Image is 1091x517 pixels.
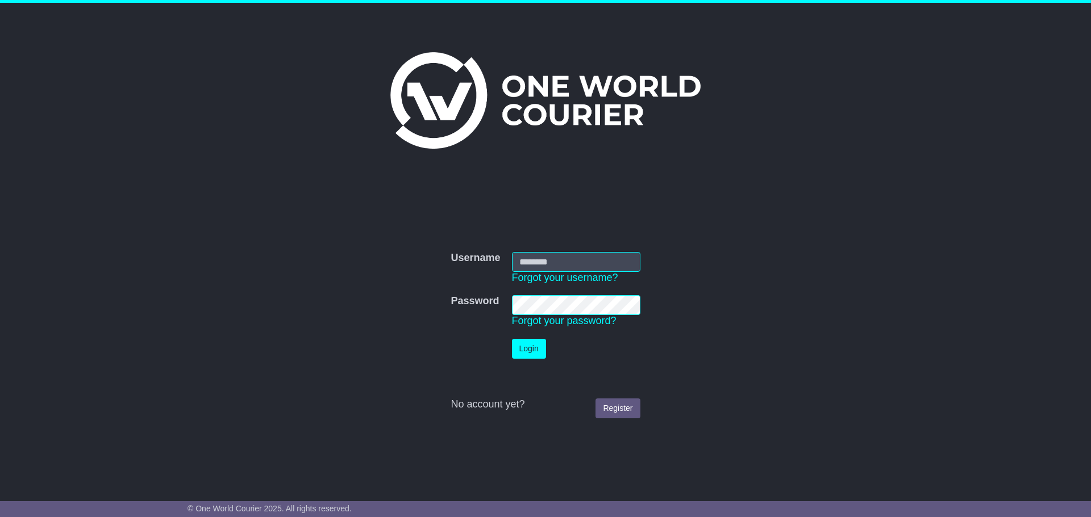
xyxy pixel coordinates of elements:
label: Username [451,252,500,264]
img: One World [390,52,701,149]
a: Register [596,398,640,418]
button: Login [512,339,546,359]
label: Password [451,295,499,308]
span: © One World Courier 2025. All rights reserved. [188,504,352,513]
a: Forgot your password? [512,315,617,326]
a: Forgot your username? [512,272,618,283]
div: No account yet? [451,398,640,411]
